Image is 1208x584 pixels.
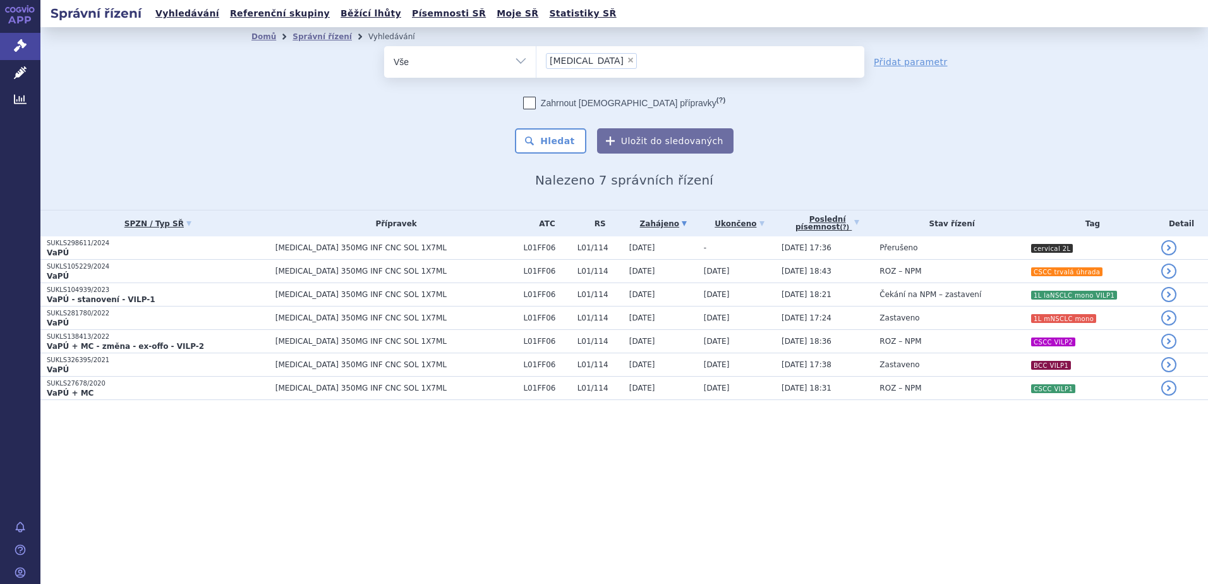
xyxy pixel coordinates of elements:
[47,286,269,295] p: SUKLS104939/2023
[523,384,571,392] span: L01FF06
[523,290,571,299] span: L01FF06
[40,4,152,22] h2: Správní řízení
[523,97,725,109] label: Zahrnout [DEMOGRAPHIC_DATA] přípravky
[879,243,917,252] span: Přerušeno
[251,32,276,41] a: Domů
[873,210,1024,236] th: Stav řízení
[1031,291,1117,300] i: 1L laNSCLC mono VILP1
[523,267,571,276] span: L01FF06
[641,52,648,68] input: [MEDICAL_DATA]
[47,248,69,257] strong: VaPÚ
[629,290,655,299] span: [DATE]
[47,319,69,327] strong: VaPÚ
[704,337,730,346] span: [DATE]
[577,267,623,276] span: L01/114
[47,295,155,304] strong: VaPÚ - stanovení - VILP-1
[523,360,571,369] span: L01FF06
[704,384,730,392] span: [DATE]
[1161,240,1176,255] a: detail
[629,360,655,369] span: [DATE]
[293,32,352,41] a: Správní řízení
[629,243,655,252] span: [DATE]
[515,128,586,154] button: Hledat
[704,313,730,322] span: [DATE]
[47,365,69,374] strong: VaPÚ
[1161,310,1176,325] a: detail
[874,56,948,68] a: Přidat parametr
[275,313,517,322] span: [MEDICAL_DATA] 350MG INF CNC SOL 1X7ML
[704,243,706,252] span: -
[226,5,334,22] a: Referenční skupiny
[782,243,831,252] span: [DATE] 17:36
[782,290,831,299] span: [DATE] 18:21
[629,267,655,276] span: [DATE]
[47,379,269,388] p: SUKLS27678/2020
[597,128,734,154] button: Uložit do sledovaných
[1031,267,1102,276] i: CSCC trvalá úhrada
[47,272,69,281] strong: VaPÚ
[275,243,517,252] span: [MEDICAL_DATA] 350MG INF CNC SOL 1X7ML
[1161,287,1176,302] a: detail
[275,290,517,299] span: [MEDICAL_DATA] 350MG INF CNC SOL 1X7ML
[47,309,269,318] p: SUKLS281780/2022
[493,5,542,22] a: Moje SŘ
[577,384,623,392] span: L01/114
[716,96,725,104] abbr: (?)
[1024,210,1155,236] th: Tag
[879,360,919,369] span: Zastaveno
[1031,314,1096,323] i: 1L mNSCLC mono
[275,384,517,392] span: [MEDICAL_DATA] 350MG INF CNC SOL 1X7ML
[408,5,490,22] a: Písemnosti SŘ
[523,313,571,322] span: L01FF06
[275,360,517,369] span: [MEDICAL_DATA] 350MG INF CNC SOL 1X7ML
[1031,384,1075,393] i: CSCC VILP1
[782,267,831,276] span: [DATE] 18:43
[1155,210,1208,236] th: Detail
[629,337,655,346] span: [DATE]
[1161,264,1176,279] a: detail
[1161,357,1176,372] a: detail
[782,313,831,322] span: [DATE] 17:24
[550,56,624,65] span: [MEDICAL_DATA]
[152,5,223,22] a: Vyhledávání
[577,313,623,322] span: L01/114
[879,267,921,276] span: ROZ – NPM
[571,210,623,236] th: RS
[545,5,620,22] a: Statistiky SŘ
[577,243,623,252] span: L01/114
[840,224,849,231] abbr: (?)
[47,342,204,351] strong: VaPÚ + MC - změna - ex-offo - VILP-2
[47,356,269,365] p: SUKLS326395/2021
[517,210,571,236] th: ATC
[1161,334,1176,349] a: detail
[337,5,405,22] a: Běžící lhůty
[627,56,634,64] span: ×
[577,290,623,299] span: L01/114
[704,290,730,299] span: [DATE]
[879,290,981,299] span: Čekání na NPM – zastavení
[577,360,623,369] span: L01/114
[47,239,269,248] p: SUKLS298611/2024
[523,337,571,346] span: L01FF06
[704,215,775,233] a: Ukončeno
[704,360,730,369] span: [DATE]
[269,210,517,236] th: Přípravek
[629,215,698,233] a: Zahájeno
[47,332,269,341] p: SUKLS138413/2022
[782,210,873,236] a: Poslednípísemnost(?)
[879,384,921,392] span: ROZ – NPM
[275,337,517,346] span: [MEDICAL_DATA] 350MG INF CNC SOL 1X7ML
[1031,338,1075,346] i: CSCC VILP2
[782,384,831,392] span: [DATE] 18:31
[1031,361,1071,370] i: BCC VILP1
[535,173,713,188] span: Nalezeno 7 správních řízení
[275,267,517,276] span: [MEDICAL_DATA] 350MG INF CNC SOL 1X7ML
[1161,380,1176,396] a: detail
[704,267,730,276] span: [DATE]
[879,337,921,346] span: ROZ – NPM
[577,337,623,346] span: L01/114
[47,389,94,398] strong: VaPÚ + MC
[629,313,655,322] span: [DATE]
[523,243,571,252] span: L01FF06
[782,360,831,369] span: [DATE] 17:38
